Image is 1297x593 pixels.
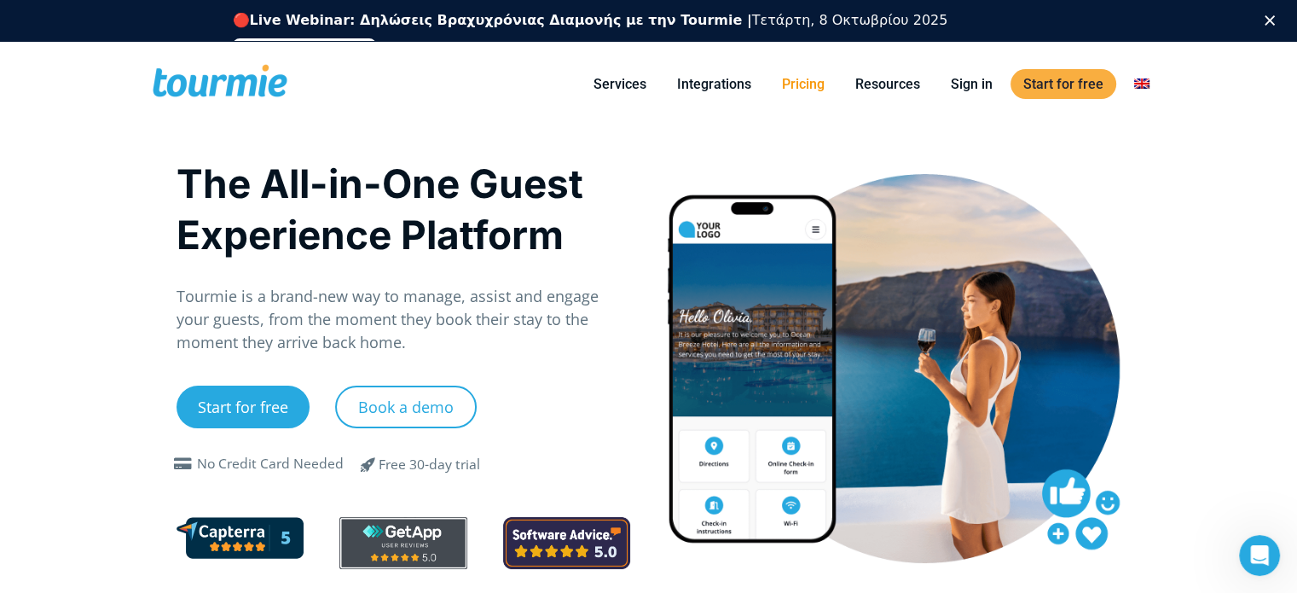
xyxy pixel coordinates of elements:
[842,73,933,95] a: Resources
[379,455,480,475] div: Free 30-day trial
[177,386,310,428] a: Start for free
[233,38,377,59] a: Εγγραφείτε δωρεάν
[335,386,477,428] a: Book a demo
[581,73,659,95] a: Services
[938,73,1005,95] a: Sign in
[250,12,752,28] b: Live Webinar: Δηλώσεις Βραχυχρόνιας Διαμονής με την Tourmie |
[177,285,631,354] p: Tourmie is a brand-new way to manage, assist and engage your guests, from the moment they book th...
[1121,73,1162,95] a: Switch to
[177,158,631,260] h1: The All-in-One Guest Experience Platform
[769,73,837,95] a: Pricing
[1010,69,1116,99] a: Start for free
[348,454,389,474] span: 
[664,73,764,95] a: Integrations
[233,12,948,29] div: 🔴 Τετάρτη, 8 Οκτωβρίου 2025
[197,454,344,474] div: No Credit Card Needed
[170,457,197,471] span: 
[1265,15,1282,26] div: Κλείσιμο
[1239,535,1280,576] iframe: Intercom live chat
